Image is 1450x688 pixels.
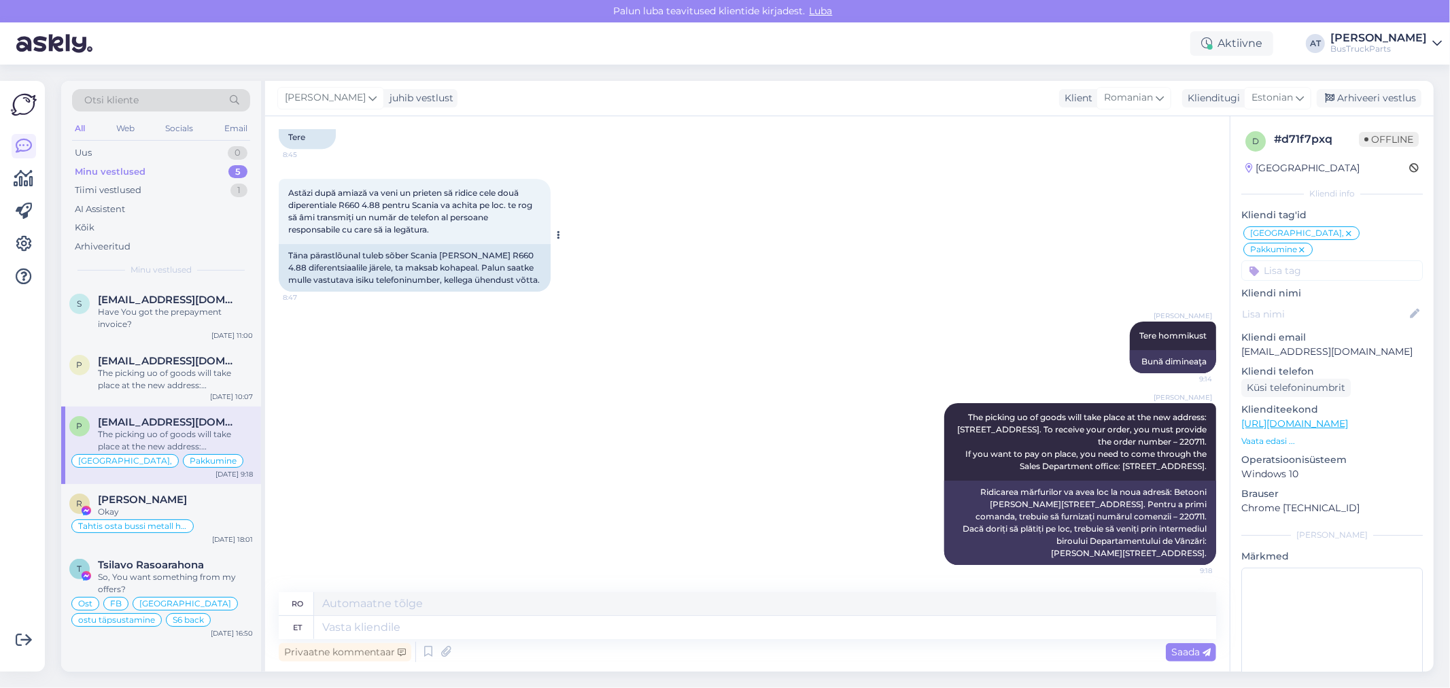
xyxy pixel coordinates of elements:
[114,120,137,137] div: Web
[1241,379,1351,397] div: Küsi telefoninumbrit
[1059,91,1092,105] div: Klient
[1241,345,1423,359] p: [EMAIL_ADDRESS][DOMAIN_NAME]
[1241,467,1423,481] p: Windows 10
[288,188,534,235] span: Astăzi după amiază va veni un prieten să ridice cele două diperentiale R660 4.88 pentru Scania va...
[210,392,253,402] div: [DATE] 10:07
[77,298,82,309] span: s
[1161,566,1212,576] span: 9:18
[230,184,247,197] div: 1
[1250,229,1344,237] span: [GEOGRAPHIC_DATA],
[1130,350,1216,373] div: Bună dimineaţa
[806,5,837,17] span: Luba
[98,306,253,330] div: Have You got the prepayment invoice?
[1241,549,1423,564] p: Märkmed
[98,294,239,306] span: szymonrafa134@gmail.com
[1241,330,1423,345] p: Kliendi email
[1317,89,1421,107] div: Arhiveeri vestlus
[98,416,239,428] span: prestenergy@gmail.com
[75,165,145,179] div: Minu vestlused
[110,600,122,608] span: FB
[75,203,125,216] div: AI Assistent
[1139,330,1207,341] span: Tere hommikust
[1241,435,1423,447] p: Vaata edasi ...
[212,534,253,545] div: [DATE] 18:01
[11,92,37,118] img: Askly Logo
[283,292,334,303] span: 8:47
[1241,286,1423,300] p: Kliendi nimi
[944,481,1216,565] div: Ridicarea mărfurilor va avea loc la noua adresă: Betooni [PERSON_NAME][STREET_ADDRESS]. Pentru a ...
[1161,374,1212,384] span: 9:14
[162,120,196,137] div: Socials
[279,244,551,292] div: Täna pärastlõunal tuleb sõber Scania [PERSON_NAME] R660 4.88 diferentsiaalile järele, ta maksab k...
[384,91,453,105] div: juhib vestlust
[98,571,253,596] div: So, You want something from my offers?
[1182,91,1240,105] div: Klienditugi
[1241,208,1423,222] p: Kliendi tag'id
[279,643,411,661] div: Privaatne kommentaar
[1154,311,1212,321] span: [PERSON_NAME]
[78,457,172,465] span: [GEOGRAPHIC_DATA],
[285,90,366,105] span: [PERSON_NAME]
[1241,260,1423,281] input: Lisa tag
[215,469,253,479] div: [DATE] 9:18
[1274,131,1359,148] div: # d71f7pxq
[283,150,334,160] span: 8:45
[78,522,187,530] span: Tahtis osta bussi metall hinnaga
[75,146,92,160] div: Uus
[78,600,92,608] span: Ost
[131,264,192,276] span: Minu vestlused
[1241,188,1423,200] div: Kliendi info
[1241,453,1423,467] p: Operatsioonisüsteem
[1330,44,1427,54] div: BusTruckParts
[84,93,139,107] span: Otsi kliente
[957,412,1209,471] span: The picking uo of goods will take place at the new address: [STREET_ADDRESS]. To receive your ord...
[279,126,336,149] div: Tere
[1252,90,1293,105] span: Estonian
[1154,392,1212,402] span: [PERSON_NAME]
[190,457,237,465] span: Pakkumine
[77,421,83,431] span: p
[1252,136,1259,146] span: d
[98,506,253,518] div: Okay
[1241,402,1423,417] p: Klienditeekond
[1241,487,1423,501] p: Brauser
[1245,161,1360,175] div: [GEOGRAPHIC_DATA]
[1250,245,1297,254] span: Pakkumine
[293,616,302,639] div: et
[78,616,155,624] span: ostu täpsustamine
[1359,132,1419,147] span: Offline
[139,600,231,608] span: [GEOGRAPHIC_DATA]
[222,120,250,137] div: Email
[1306,34,1325,53] div: AT
[98,367,253,392] div: The picking uo of goods will take place at the new address: [STREET_ADDRESS]. To receive your ord...
[173,616,204,624] span: S6 back
[1242,307,1407,322] input: Lisa nimi
[77,498,83,509] span: R
[98,428,253,453] div: The picking uo of goods will take place at the new address: [STREET_ADDRESS]. To receive your ord...
[1330,33,1427,44] div: [PERSON_NAME]
[1241,529,1423,541] div: [PERSON_NAME]
[1241,417,1348,430] a: [URL][DOMAIN_NAME]
[98,559,204,571] span: Tsilavo Rasoarahona
[72,120,88,137] div: All
[292,592,303,615] div: ro
[98,355,239,367] span: prestenergy@gmail.com
[1241,501,1423,515] p: Chrome [TECHNICAL_ID]
[75,221,94,235] div: Kõik
[77,564,82,574] span: T
[1104,90,1153,105] span: Romanian
[211,330,253,341] div: [DATE] 11:00
[1190,31,1273,56] div: Aktiivne
[211,628,253,638] div: [DATE] 16:50
[75,240,131,254] div: Arhiveeritud
[1330,33,1442,54] a: [PERSON_NAME]BusTruckParts
[1241,364,1423,379] p: Kliendi telefon
[228,146,247,160] div: 0
[77,360,83,370] span: p
[1171,646,1211,658] span: Saada
[98,494,187,506] span: Roman Skatskov
[228,165,247,179] div: 5
[75,184,141,197] div: Tiimi vestlused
